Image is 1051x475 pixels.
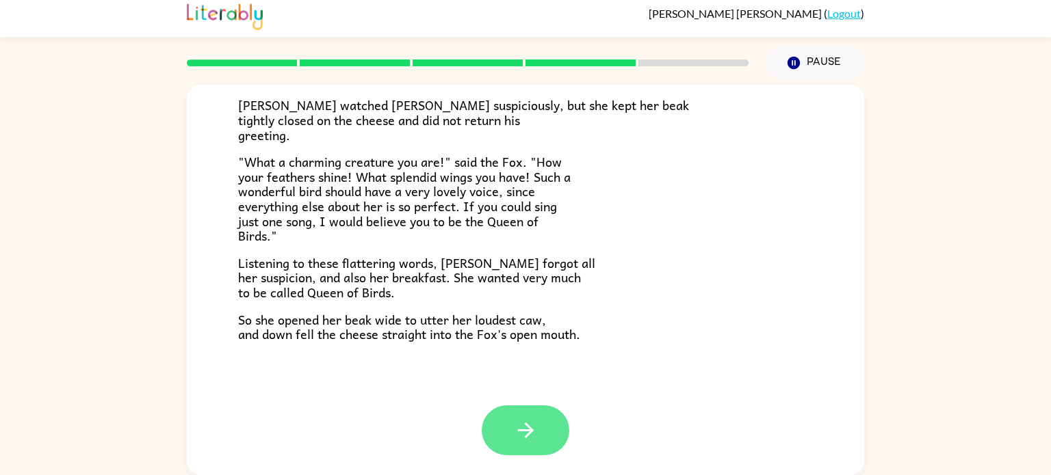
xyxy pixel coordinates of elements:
a: Logout [827,7,861,20]
div: ( ) [649,7,864,20]
span: [PERSON_NAME] [PERSON_NAME] [649,7,824,20]
span: Listening to these flattering words, [PERSON_NAME] forgot all her suspicion, and also her breakfa... [238,253,595,302]
span: [PERSON_NAME] watched [PERSON_NAME] suspiciously, but she kept her beak tightly closed on the che... [238,95,689,144]
span: "What a charming creature you are!" said the Fox. "How your feathers shine! What splendid wings y... [238,152,571,245]
span: So she opened her beak wide to utter her loudest caw, and down fell the cheese straight into the ... [238,310,580,344]
button: Pause [765,47,864,79]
